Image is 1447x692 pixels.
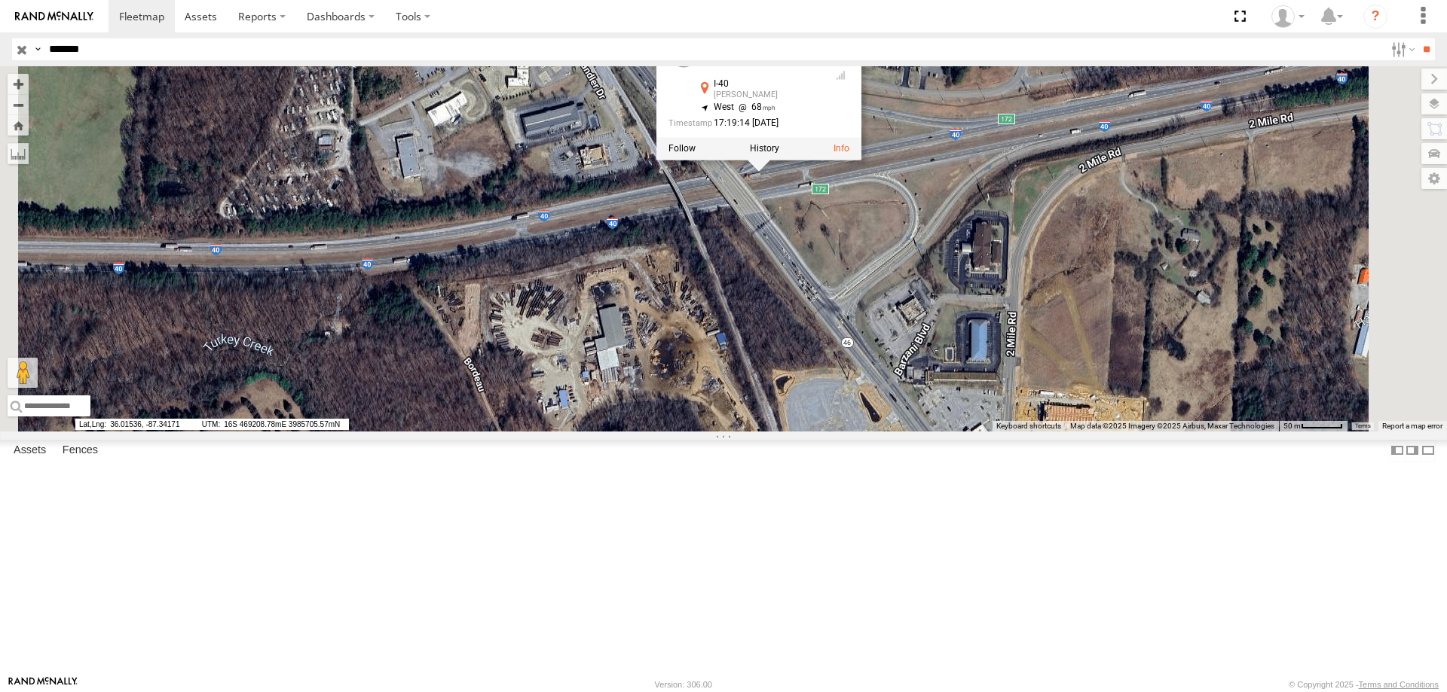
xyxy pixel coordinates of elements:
[55,440,106,461] label: Fences
[834,143,849,154] a: View Asset Details
[668,118,819,128] div: Date/time of location update
[1405,440,1420,462] label: Dock Summary Table to the Right
[714,90,819,99] div: [PERSON_NAME]
[75,419,196,430] span: 36.01536, -87.34171
[1363,5,1387,29] i: ?
[714,79,819,89] div: I-40
[8,677,78,692] a: Visit our Website
[1289,680,1439,689] div: © Copyright 2025 -
[1070,422,1274,430] span: Map data ©2025 Imagery ©2025 Airbus, Maxar Technologies
[8,358,38,388] button: Drag Pegman onto the map to open Street View
[1421,168,1447,189] label: Map Settings
[734,102,776,112] span: 68
[1355,423,1371,429] a: Terms (opens in new tab)
[1279,421,1348,431] button: Map Scale: 50 m per 52 pixels
[198,419,349,430] span: 16S 469208.78mE 3985705.57mN
[8,143,29,164] label: Measure
[1266,5,1310,28] div: Nele .
[750,143,779,154] label: View Asset History
[8,115,29,136] button: Zoom Home
[6,440,54,461] label: Assets
[8,94,29,115] button: Zoom out
[8,74,29,94] button: Zoom in
[1390,440,1405,462] label: Dock Summary Table to the Left
[655,680,712,689] div: Version: 306.00
[714,102,734,112] span: West
[1382,422,1442,430] a: Report a map error
[1283,422,1301,430] span: 50 m
[1359,680,1439,689] a: Terms and Conditions
[1385,38,1418,60] label: Search Filter Options
[996,421,1061,431] button: Keyboard shortcuts
[15,11,93,22] img: rand-logo.svg
[1421,440,1436,462] label: Hide Summary Table
[831,69,849,81] div: Last Event GSM Signal Strength
[32,38,44,60] label: Search Query
[668,37,699,67] a: View Asset Details
[668,143,696,154] label: Realtime tracking of Asset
